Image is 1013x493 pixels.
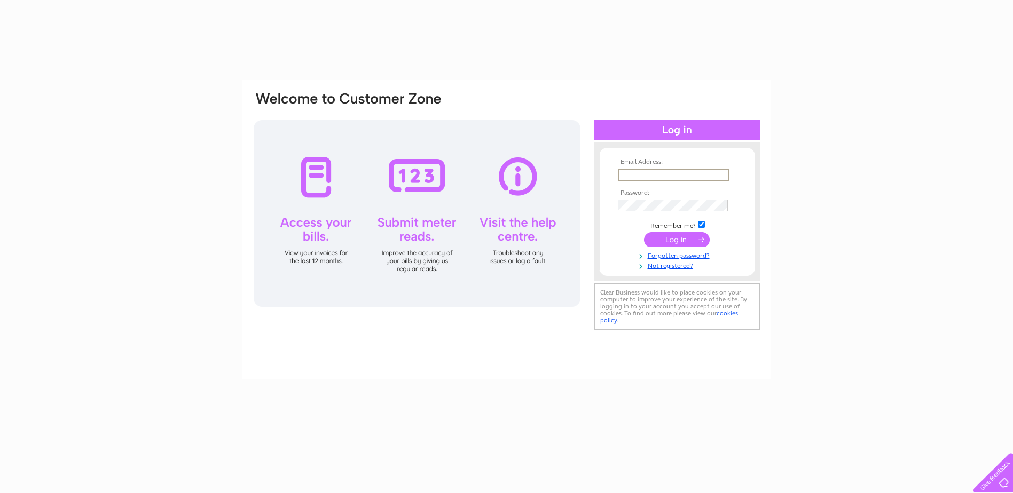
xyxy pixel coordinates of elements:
a: Forgotten password? [618,250,739,260]
a: Not registered? [618,260,739,270]
th: Password: [615,189,739,197]
input: Submit [644,232,710,247]
a: cookies policy [600,309,738,324]
div: Clear Business would like to place cookies on your computer to improve your experience of the sit... [594,283,760,330]
th: Email Address: [615,158,739,166]
td: Remember me? [615,219,739,230]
